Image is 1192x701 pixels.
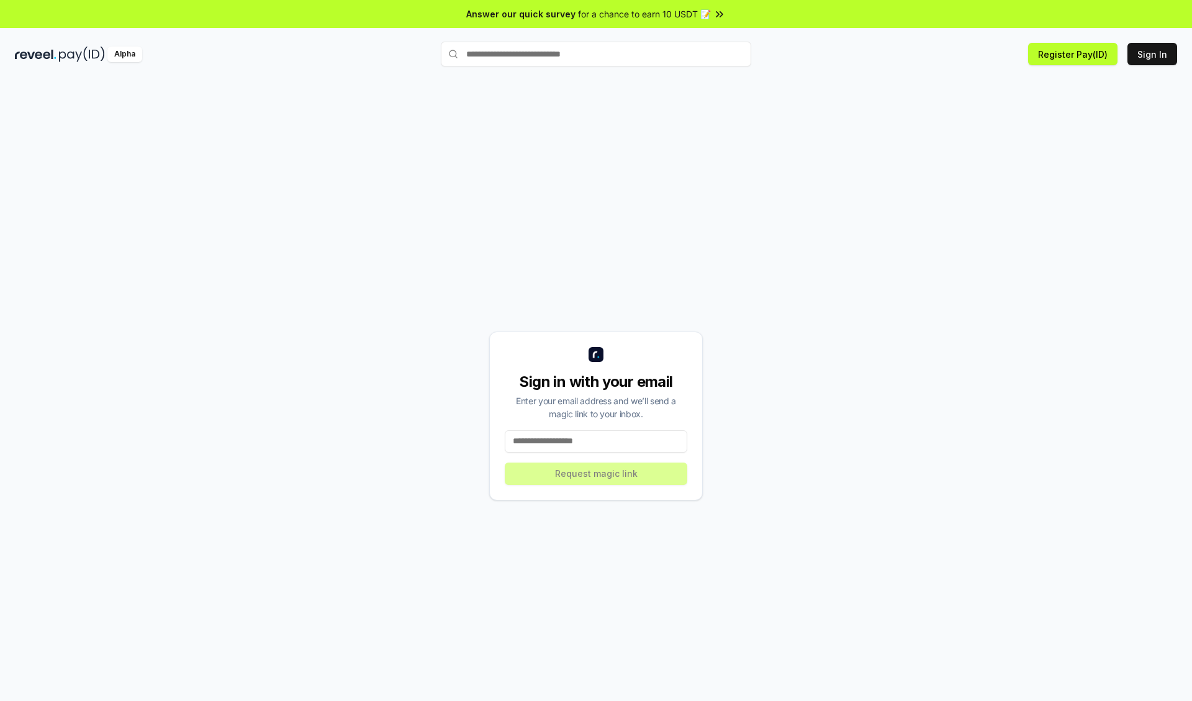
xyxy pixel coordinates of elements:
span: for a chance to earn 10 USDT 📝 [578,7,711,20]
img: reveel_dark [15,47,56,62]
img: logo_small [589,347,603,362]
div: Alpha [107,47,142,62]
div: Sign in with your email [505,372,687,392]
button: Sign In [1127,43,1177,65]
img: pay_id [59,47,105,62]
span: Answer our quick survey [466,7,576,20]
button: Register Pay(ID) [1028,43,1117,65]
div: Enter your email address and we’ll send a magic link to your inbox. [505,394,687,420]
